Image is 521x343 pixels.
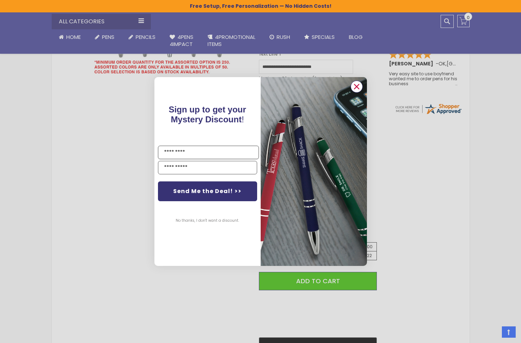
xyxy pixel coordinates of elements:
[351,81,363,93] button: Close dialog
[169,105,246,124] span: !
[261,77,367,266] img: 081b18bf-2f98-4675-a917-09431eb06994.jpeg
[463,324,521,343] iframe: Google Customer Reviews
[158,181,257,201] button: Send Me the Deal! >>
[172,212,243,229] button: No thanks, I don't want a discount.
[158,161,257,174] input: YOUR EMAIL
[169,105,246,124] span: Sign up to get your Mystery Discount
